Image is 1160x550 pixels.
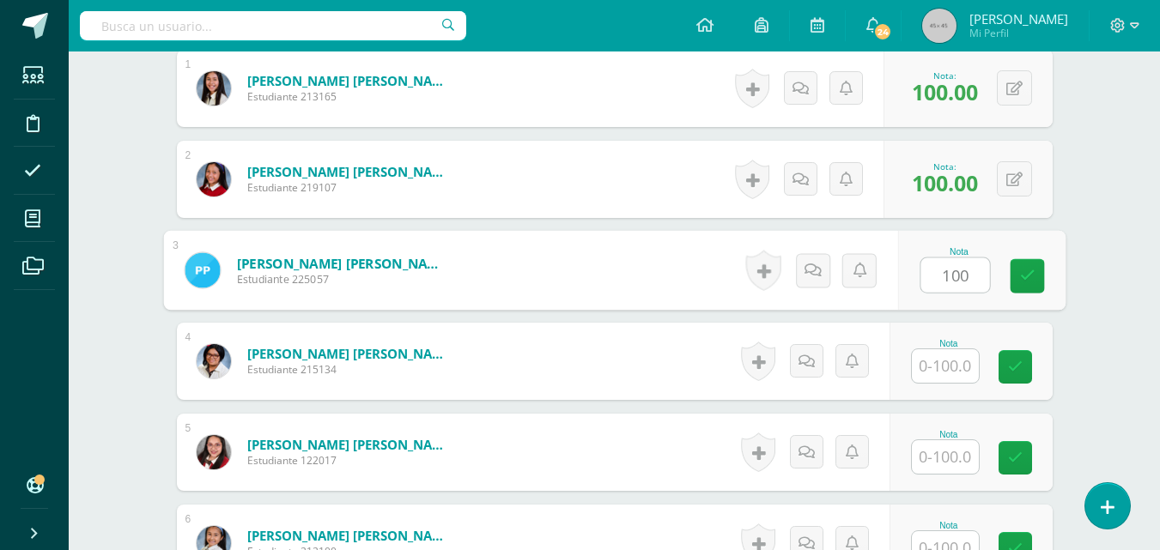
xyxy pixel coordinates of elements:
input: 0-100.0 [912,440,979,474]
span: 24 [873,22,892,41]
span: [PERSON_NAME] [969,10,1068,27]
input: Busca un usuario... [80,11,466,40]
a: [PERSON_NAME] [PERSON_NAME] [247,436,453,453]
span: Mi Perfil [969,26,1068,40]
div: Nota [911,339,987,348]
div: Nota [911,521,987,530]
span: Estudiante 215134 [247,362,453,377]
img: b5ab6a50d76d584404a2368d81ddee45.png [197,71,231,106]
span: Estudiante 219107 [247,180,453,195]
img: 2c78cd254481c45c21d784d531424376.png [197,162,231,196]
a: [PERSON_NAME] [PERSON_NAME] [247,345,453,362]
input: 0-100.0 [920,258,989,293]
span: Estudiante 213165 [247,89,453,104]
input: 0-100.0 [912,349,979,383]
div: Nota [911,430,987,439]
div: Nota: [912,160,978,172]
img: 45x45 [922,9,957,43]
a: [PERSON_NAME] [PERSON_NAME] [247,72,453,89]
img: 1df4ef17e5398a993885cef95ea524e9.png [197,344,231,378]
a: [PERSON_NAME] [PERSON_NAME] [247,527,453,544]
a: [PERSON_NAME] [PERSON_NAME] [236,254,448,272]
span: Estudiante 122017 [247,453,453,468]
div: Nota: [912,70,978,82]
img: 32c6402cedc8957422c4ec19254bd177.png [185,252,220,287]
img: 97fa0a58d1d81487070e45a09f5a5bca.png [197,435,231,469]
div: Nota [920,247,998,257]
span: Estudiante 225057 [236,272,448,287]
a: [PERSON_NAME] [PERSON_NAME] [247,163,453,180]
span: 100.00 [912,77,978,106]
span: 100.00 [912,168,978,197]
